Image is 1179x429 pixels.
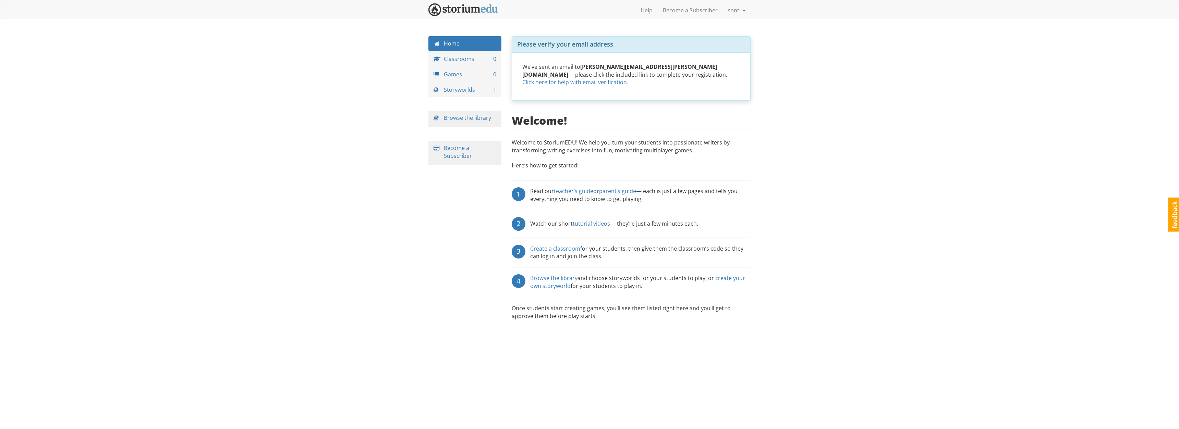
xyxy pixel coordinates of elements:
a: create your own storyworld [530,274,745,290]
a: tutorial videos [573,220,610,227]
span: 0 [493,55,496,63]
a: Become a Subscriber [444,144,472,160]
p: Once students start creating games, you’ll see them listed right here and you’ll get to approve t... [512,304,751,320]
img: StoriumEDU [428,3,498,16]
a: Click here for help with email verification. [522,78,628,86]
span: Please verify your email address [517,40,613,48]
p: We’ve sent an email to — please click the included link to complete your registration. [522,63,740,87]
span: 0 [493,71,496,78]
div: for your students, then give them the classroom’s code so they can log in and join the class. [530,245,751,261]
a: Browse the library [530,274,578,282]
a: santi [723,2,751,19]
div: 3 [512,245,525,258]
a: Storyworlds 1 [428,83,501,97]
a: Home [428,36,501,51]
a: Create a classroom [530,245,580,252]
a: Browse the library [444,114,491,122]
a: Become a Subscriber [658,2,723,19]
div: Watch our short — they’re just a few minutes each. [530,217,698,231]
strong: [PERSON_NAME][EMAIL_ADDRESS][PERSON_NAME][DOMAIN_NAME] [522,63,717,78]
a: Help [635,2,658,19]
div: 1 [512,187,525,201]
a: parent’s guide [599,187,636,195]
p: Welcome to StoriumEDU! We help you turn your students into passionate writers by transforming wri... [512,139,751,158]
div: 4 [512,274,525,288]
a: Games 0 [428,67,501,82]
p: Here’s how to get started: [512,162,751,176]
a: teacher’s guide [554,187,593,195]
div: 2 [512,217,525,231]
span: 1 [493,86,496,94]
div: and choose storyworlds for your students to play, or for your students to play in. [530,274,751,290]
h2: Welcome! [512,114,567,126]
div: Read our or — each is just a few pages and tells you everything you need to know to get playing. [530,187,751,203]
a: Classrooms 0 [428,52,501,66]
